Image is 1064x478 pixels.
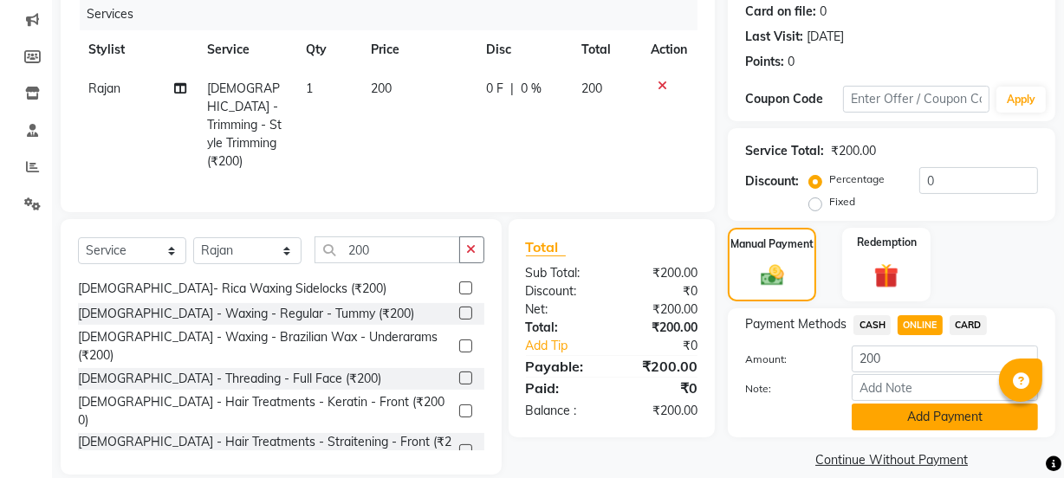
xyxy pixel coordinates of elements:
div: [DEMOGRAPHIC_DATA] - Hair Treatments - Straitening - Front (₹2000) [78,433,452,469]
span: 0 % [521,80,542,98]
div: 0 [788,53,795,71]
input: Search or Scan [315,236,460,263]
div: Total: [513,319,612,337]
label: Amount: [732,352,839,367]
div: Coupon Code [745,90,843,108]
span: | [510,80,514,98]
span: 0 F [486,80,503,98]
span: CARD [950,315,987,335]
div: ₹200.00 [831,142,876,160]
div: Balance : [513,402,612,420]
div: Sub Total: [513,264,612,282]
th: Action [640,30,697,69]
button: Add Payment [852,404,1038,430]
label: Manual Payment [730,236,814,252]
img: _gift.svg [866,261,906,291]
span: 1 [306,81,313,96]
div: Last Visit: [745,28,803,46]
div: 0 [820,3,827,21]
th: Service [197,30,295,69]
label: Fixed [829,194,855,210]
div: [DEMOGRAPHIC_DATA] - Hair Treatments - Keratin - Front (₹2000) [78,393,452,430]
th: Stylist [78,30,197,69]
a: Continue Without Payment [731,451,1052,469]
input: Enter Offer / Coupon Code [843,86,989,113]
button: Apply [996,87,1046,113]
div: [DATE] [807,28,844,46]
label: Percentage [829,171,885,187]
div: ₹200.00 [612,300,710,319]
span: ONLINE [898,315,943,335]
th: Price [361,30,477,69]
div: ₹0 [612,378,710,398]
span: Total [526,238,566,256]
div: Service Total: [745,142,824,160]
label: Redemption [857,235,917,250]
div: ₹0 [612,282,710,300]
span: Rajan [88,81,120,96]
span: 200 [372,81,393,96]
a: Add Tip [513,337,628,355]
input: Amount [852,346,1038,372]
div: Payable: [513,356,612,377]
div: [DEMOGRAPHIC_DATA] - Threading - Full Face (₹200) [78,370,381,388]
span: [DEMOGRAPHIC_DATA] - Trimming - Style Trimming (₹200) [207,81,282,169]
div: Discount: [513,282,612,300]
th: Total [571,30,640,69]
div: [DEMOGRAPHIC_DATA]- Rica Waxing Sidelocks (₹200) [78,280,386,298]
div: [DEMOGRAPHIC_DATA] - Waxing - Brazilian Wax - Underarams (₹200) [78,328,452,365]
span: 200 [581,81,602,96]
div: Points: [745,53,784,71]
div: ₹200.00 [612,264,710,282]
span: Payment Methods [745,315,847,333]
div: Net: [513,300,612,319]
div: ₹0 [628,337,710,355]
div: Discount: [745,172,799,191]
label: Note: [732,381,839,397]
th: Qty [295,30,361,69]
span: CASH [853,315,891,335]
input: Add Note [852,374,1038,401]
img: _cash.svg [754,262,791,289]
th: Disc [476,30,571,69]
div: ₹200.00 [612,319,710,337]
div: [DEMOGRAPHIC_DATA] - Waxing - Regular - Tummy (₹200) [78,305,414,323]
div: Paid: [513,378,612,398]
div: ₹200.00 [612,356,710,377]
div: Card on file: [745,3,816,21]
div: ₹200.00 [612,402,710,420]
